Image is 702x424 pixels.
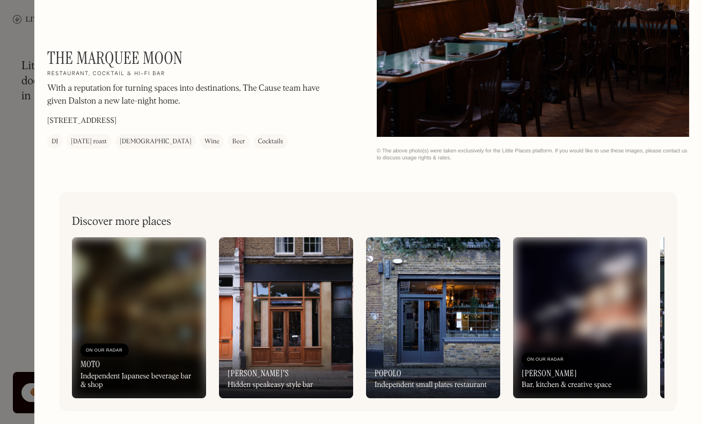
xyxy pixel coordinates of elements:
div: Hidden speakeasy style bar [228,381,313,390]
h3: [PERSON_NAME]'s [228,368,289,378]
div: Wine [204,136,220,147]
div: Independent Japanese beverage bar & shop [81,372,198,390]
a: On Our RadarMotoIndependent Japanese beverage bar & shop [72,237,206,398]
h3: [PERSON_NAME] [522,368,577,378]
div: © The above photo(s) were taken exclusively for the Little Places platform. If you would like to ... [377,148,689,162]
h3: Moto [81,359,100,369]
div: Independent small plates restaurant [375,381,487,390]
a: PopoloIndependent small plates restaurant [366,237,500,398]
h3: Popolo [375,368,401,378]
p: [STREET_ADDRESS] [47,115,116,127]
div: On Our Radar [86,345,123,356]
p: With a reputation for turning spaces into destinations, The Cause team have given Dalston a new l... [47,82,337,108]
h2: Restaurant, cocktail & hi-fi bar [47,70,165,78]
div: Beer [232,136,245,147]
a: [PERSON_NAME]'sHidden speakeasy style bar [219,237,353,398]
div: On Our Radar [527,354,565,365]
div: Cocktails [258,136,283,147]
div: DJ [52,136,58,147]
div: [DATE] roast [71,136,107,147]
h1: The Marquee Moon [47,48,182,68]
a: On Our Radar[PERSON_NAME]Bar, kitchen & creative space [513,237,647,398]
div: [DEMOGRAPHIC_DATA] [120,136,192,147]
h2: Discover more places [72,215,171,229]
div: Bar, kitchen & creative space [522,381,611,390]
